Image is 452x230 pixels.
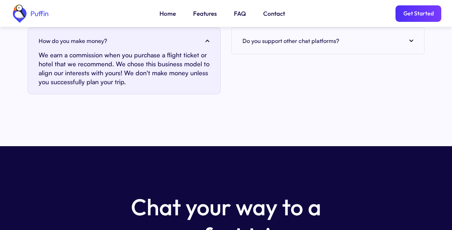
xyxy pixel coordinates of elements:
[39,35,107,46] h4: How do you make money?
[263,9,285,18] a: Contact
[242,35,339,46] h4: Do you support other chat platforms?
[193,9,217,18] a: Features
[39,51,210,86] p: We earn a commission when you purchase a flight ticket or hotel that we recommend. We chose this ...
[205,39,210,42] img: arrow
[234,9,246,18] a: FAQ
[409,39,413,42] img: arrow
[395,5,441,22] a: Get Started
[159,9,176,18] a: Home
[11,5,49,23] a: home
[29,10,49,17] div: Puffin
